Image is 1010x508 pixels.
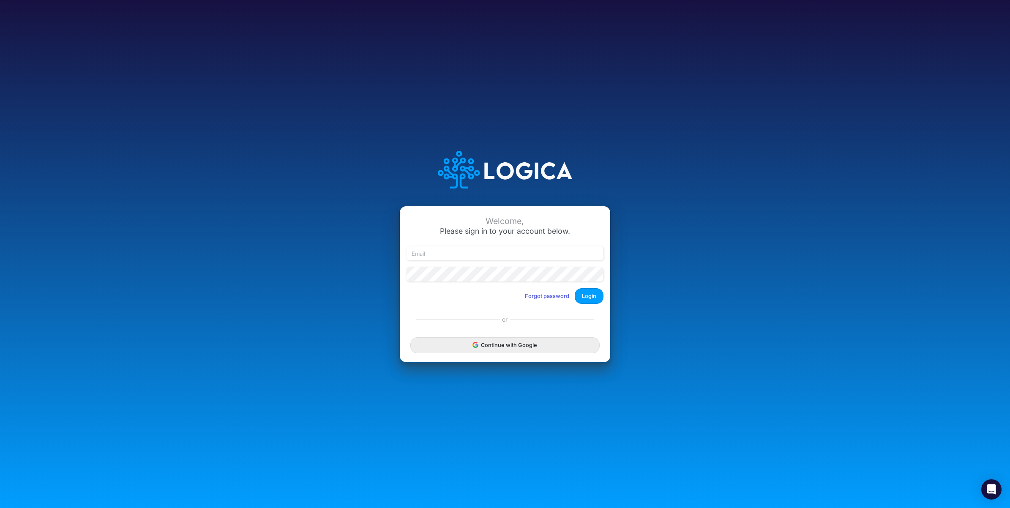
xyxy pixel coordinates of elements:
input: Email [407,246,603,261]
div: Open Intercom Messenger [981,479,1002,500]
button: Login [575,288,603,304]
span: Please sign in to your account below. [440,227,570,235]
button: Continue with Google [410,337,600,353]
button: Forgot password [519,289,575,303]
div: Welcome, [407,216,603,226]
